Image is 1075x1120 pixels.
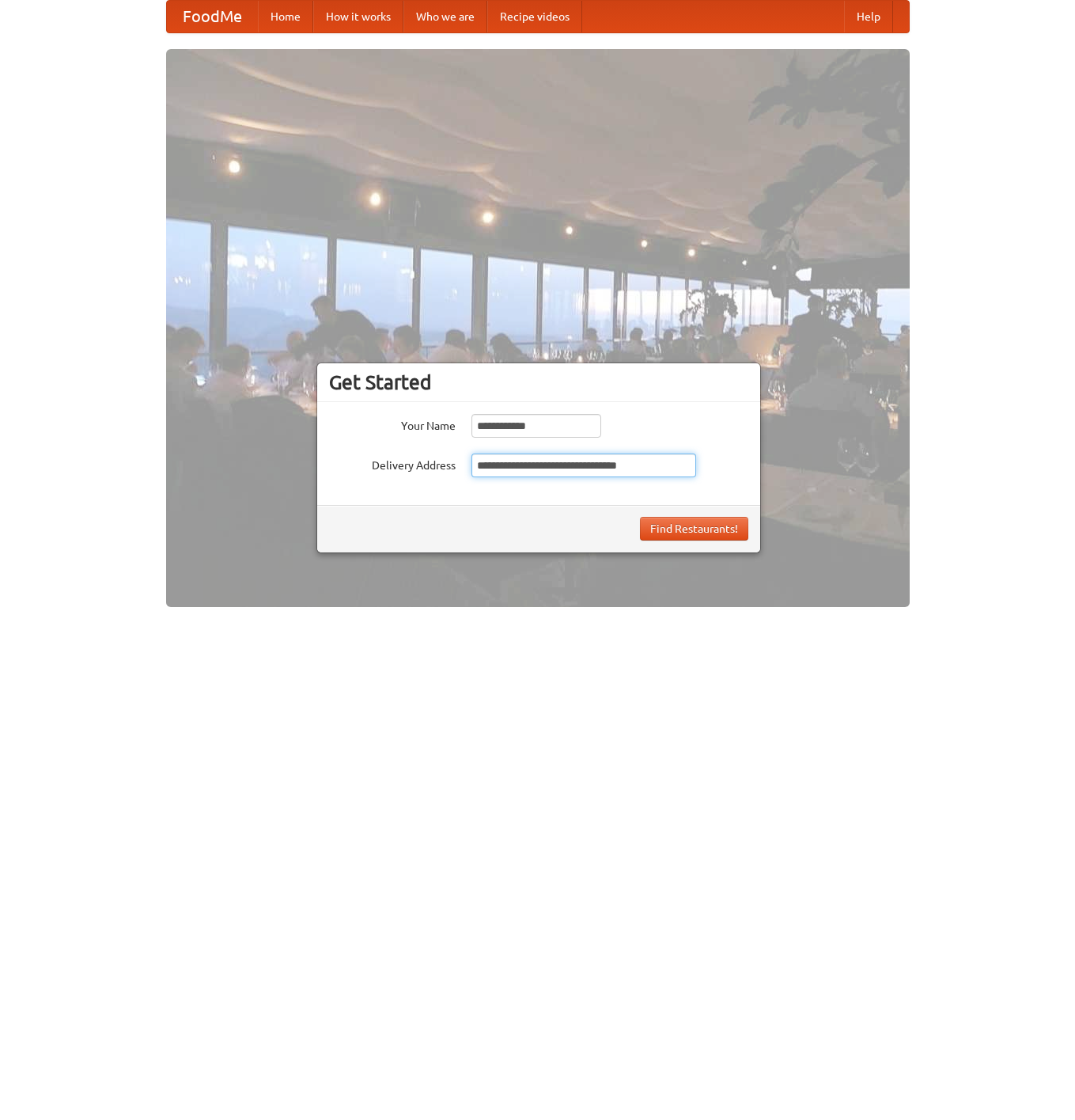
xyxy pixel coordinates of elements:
a: Home [258,1,313,32]
a: How it works [313,1,403,32]
label: Delivery Address [329,454,456,473]
a: FoodMe [167,1,258,32]
button: Find Restaurants! [640,517,748,541]
label: Your Name [329,414,456,434]
h3: Get Started [329,370,748,394]
a: Help [844,1,893,32]
a: Recipe videos [487,1,582,32]
a: Who we are [403,1,487,32]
